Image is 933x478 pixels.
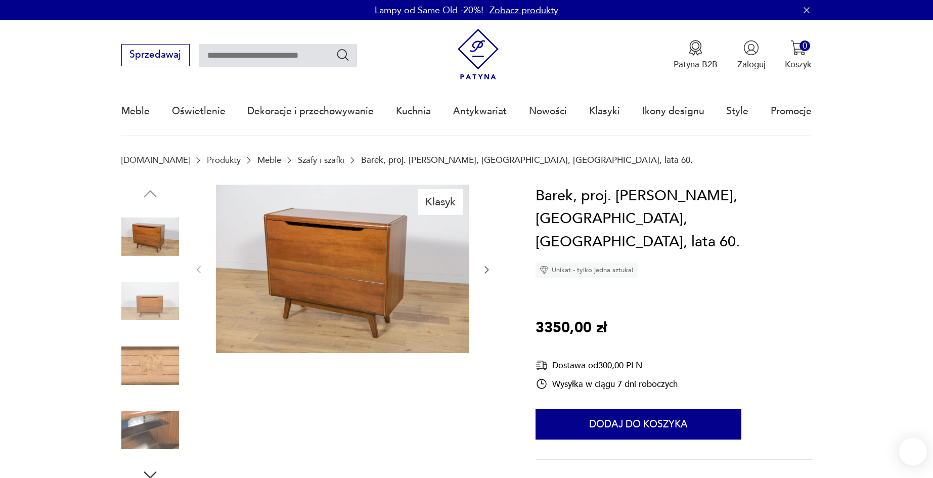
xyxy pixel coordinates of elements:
a: Klasyki [589,88,620,135]
button: Szukaj [336,48,350,62]
a: Ikona medaluPatyna B2B [674,40,718,70]
button: Patyna B2B [674,40,718,70]
a: Antykwariat [453,88,507,135]
img: Patyna - sklep z meblami i dekoracjami vintage [453,29,504,80]
div: Wysyłka w ciągu 7 dni roboczych [536,378,678,390]
a: Promocje [771,88,812,135]
a: Sprzedawaj [121,52,190,60]
a: Dekoracje i przechowywanie [247,88,374,135]
div: Dostawa od 300,00 PLN [536,359,678,372]
a: Produkty [207,155,241,165]
div: 0 [799,40,810,51]
img: Zdjęcie produktu Barek, proj. B. Landsman, Jitona, Czechosłowacja, lata 60. [216,185,469,354]
div: Unikat - tylko jedna sztuka! [536,263,638,278]
p: Koszyk [785,59,812,70]
button: 0Koszyk [785,40,812,70]
iframe: Smartsupp widget button [899,438,927,466]
button: Sprzedawaj [121,44,190,66]
img: Ikona diamentu [540,266,549,275]
img: Zdjęcie produktu Barek, proj. B. Landsman, Jitona, Czechosłowacja, lata 60. [121,337,179,395]
img: Ikona medalu [688,40,703,56]
a: Oświetlenie [172,88,226,135]
img: Ikona dostawy [536,359,548,372]
h1: Barek, proj. [PERSON_NAME], [GEOGRAPHIC_DATA], [GEOGRAPHIC_DATA], lata 60. [536,185,812,254]
p: Lampy od Same Old -20%! [375,4,483,17]
img: Zdjęcie produktu Barek, proj. B. Landsman, Jitona, Czechosłowacja, lata 60. [121,401,179,459]
a: Meble [257,155,281,165]
img: Ikonka użytkownika [743,40,759,56]
a: Ikony designu [642,88,704,135]
button: Zaloguj [737,40,766,70]
img: Ikona koszyka [790,40,806,56]
button: Dodaj do koszyka [536,409,741,440]
a: Meble [121,88,150,135]
a: Nowości [529,88,567,135]
p: Patyna B2B [674,59,718,70]
a: Szafy i szafki [298,155,344,165]
img: Zdjęcie produktu Barek, proj. B. Landsman, Jitona, Czechosłowacja, lata 60. [121,272,179,330]
p: Zaloguj [737,59,766,70]
a: Zobacz produkty [490,4,558,17]
p: Barek, proj. [PERSON_NAME], [GEOGRAPHIC_DATA], [GEOGRAPHIC_DATA], lata 60. [361,155,693,165]
p: 3350,00 zł [536,317,607,340]
a: [DOMAIN_NAME] [121,155,190,165]
div: Klasyk [418,189,463,214]
a: Style [726,88,748,135]
a: Kuchnia [396,88,431,135]
img: Zdjęcie produktu Barek, proj. B. Landsman, Jitona, Czechosłowacja, lata 60. [121,208,179,266]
